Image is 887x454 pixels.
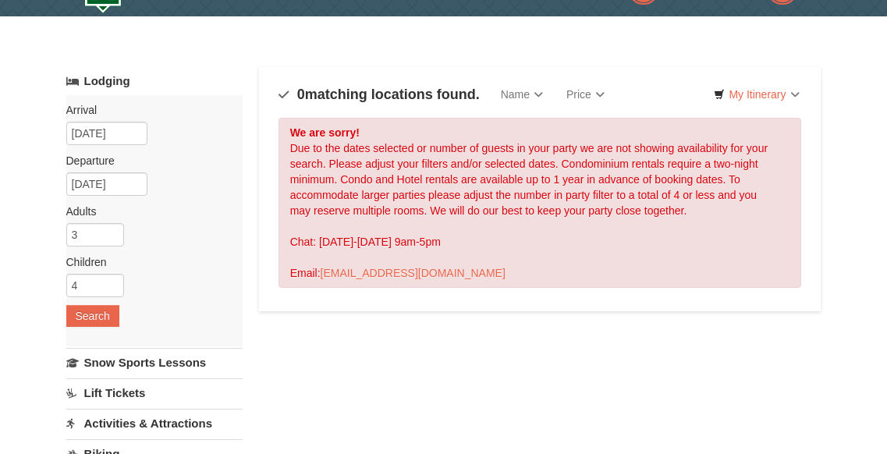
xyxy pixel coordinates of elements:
a: Price [555,79,616,110]
label: Adults [66,204,232,219]
label: Children [66,254,232,270]
h4: matching locations found. [279,87,480,102]
span: 0 [297,87,305,102]
a: My Itinerary [704,83,809,106]
button: Search [66,305,119,327]
a: Activities & Attractions [66,409,243,438]
a: Lift Tickets [66,378,243,407]
a: Name [489,79,555,110]
div: Due to the dates selected or number of guests in your party we are not showing availability for y... [279,118,802,288]
label: Arrival [66,102,232,118]
label: Departure [66,153,232,168]
a: Snow Sports Lessons [66,348,243,377]
a: Lodging [66,67,243,95]
a: [EMAIL_ADDRESS][DOMAIN_NAME] [321,267,506,279]
strong: We are sorry! [290,126,360,139]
